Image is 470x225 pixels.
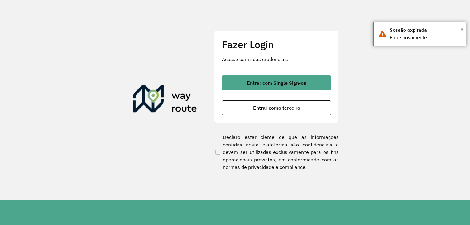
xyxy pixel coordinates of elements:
[222,39,331,50] h2: Fazer Login
[390,26,462,34] div: Sessão expirada
[133,85,197,115] img: Roteirizador AmbevTech
[460,25,463,34] button: Close
[390,34,462,41] div: Entre novamente
[247,80,306,85] span: Entrar com Single Sign-on
[460,25,463,34] span: ×
[222,55,331,63] p: Acesse com suas credenciais
[253,105,300,110] span: Entrar como terceiro
[222,100,331,115] button: button
[214,133,339,171] label: Declaro estar ciente de que as informações contidas nesta plataforma são confidenciais e devem se...
[222,75,331,90] button: button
